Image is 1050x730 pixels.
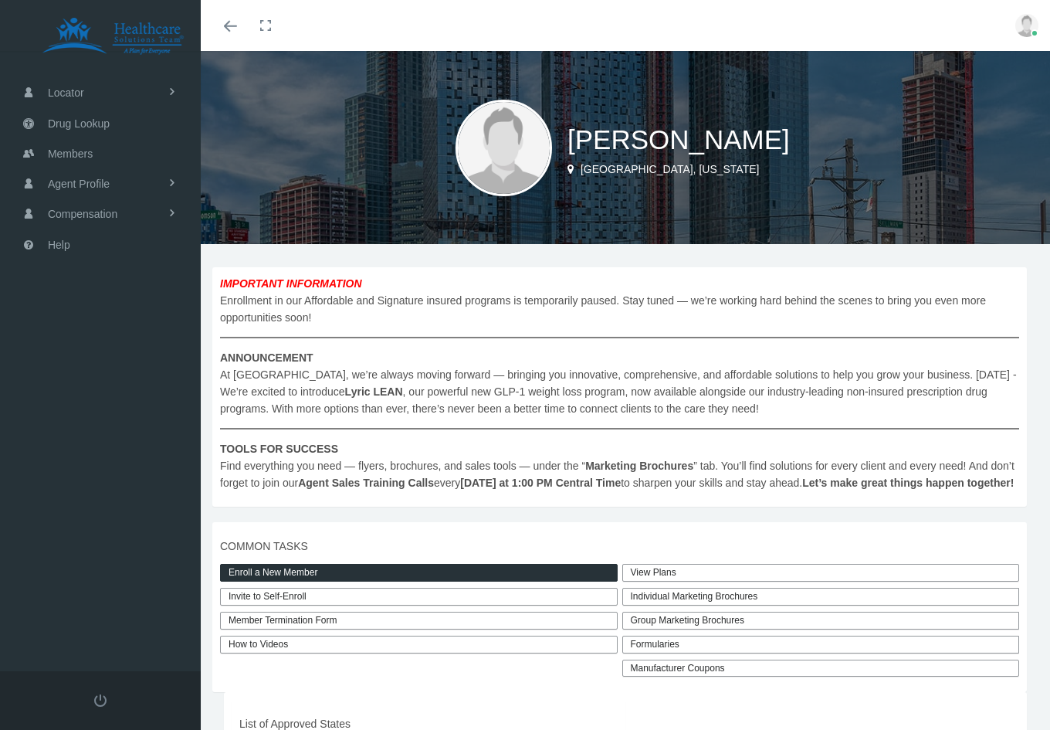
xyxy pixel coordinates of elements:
b: TOOLS FOR SUCCESS [220,443,338,455]
a: View Plans [622,564,1020,582]
b: Lyric LEAN [345,385,403,398]
b: [DATE] at 1:00 PM Central Time [460,477,621,489]
span: Members [48,139,93,168]
a: Enroll a New Member [220,564,618,582]
a: Member Termination Form [220,612,618,630]
img: user-placeholder.jpg [1015,14,1038,37]
a: How to Videos [220,636,618,654]
a: Manufacturer Coupons [622,660,1020,677]
div: Group Marketing Brochures [622,612,1020,630]
img: HEALTHCARE SOLUTIONS TEAM, LLC [20,17,205,56]
b: Agent Sales Training Calls [298,477,434,489]
span: Compensation [48,199,117,229]
b: Marketing Brochures [585,460,693,472]
img: user-placeholder.jpg [456,100,552,196]
span: Drug Lookup [48,109,110,138]
span: [PERSON_NAME] [567,124,790,154]
span: Agent Profile [48,169,110,199]
span: COMMON TASKS [220,538,1019,555]
b: IMPORTANT INFORMATION [220,277,362,290]
div: Individual Marketing Brochures [622,588,1020,606]
a: Invite to Self-Enroll [220,588,618,606]
div: Formularies [622,636,1020,654]
b: ANNOUNCEMENT [220,351,313,364]
span: [GEOGRAPHIC_DATA], [US_STATE] [581,163,760,175]
span: Help [48,230,70,260]
span: Locator [48,78,84,107]
b: Let’s make great things happen together! [802,477,1014,489]
span: Enrollment in our Affordable and Signature insured programs is temporarily paused. Stay tuned — w... [220,275,1019,491]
